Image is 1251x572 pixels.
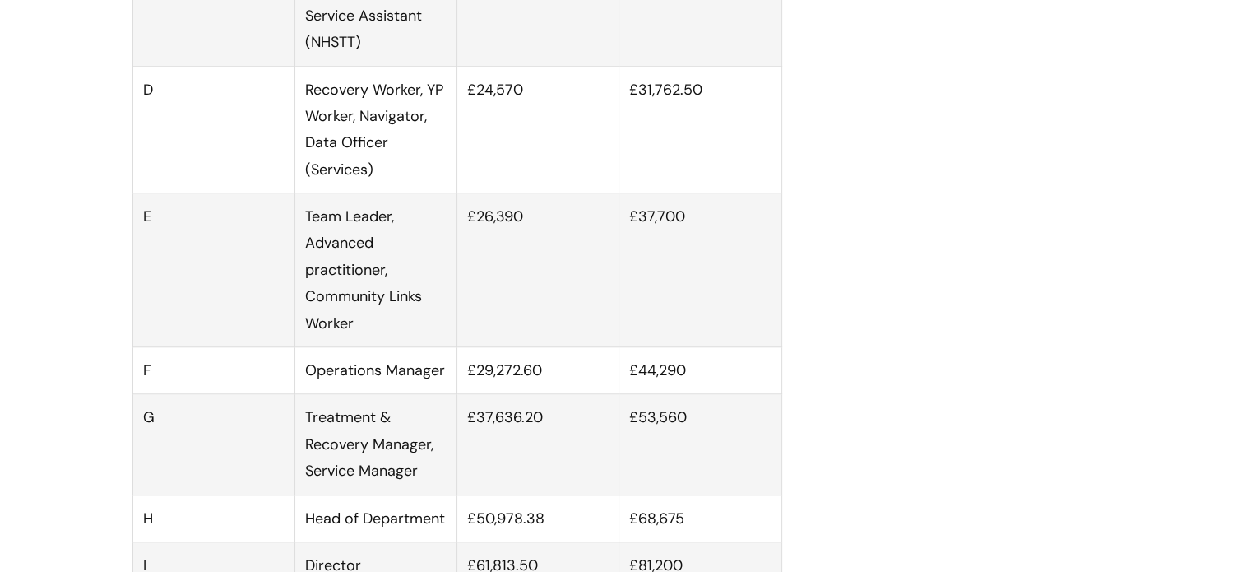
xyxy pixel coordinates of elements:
td: G [132,394,294,495]
td: £53,560 [619,394,781,495]
td: F [132,347,294,394]
td: £68,675 [619,495,781,542]
td: Recovery Worker, YP Worker, Navigator, Data Officer (Services) [294,66,456,193]
td: £37,700 [619,193,781,347]
td: E [132,193,294,347]
td: £50,978.38 [457,495,619,542]
td: £31,762.50 [619,66,781,193]
td: £37,636.20 [457,394,619,495]
td: Operations Manager [294,347,456,394]
td: £26,390 [457,193,619,347]
td: D [132,66,294,193]
td: Team Leader, Advanced practitioner, Community Links Worker [294,193,456,347]
td: £24,570 [457,66,619,193]
td: £44,290 [619,347,781,394]
td: Treatment & Recovery Manager, Service Manager [294,394,456,495]
td: H [132,495,294,542]
td: £29,272.60 [457,347,619,394]
td: Head of Department [294,495,456,542]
